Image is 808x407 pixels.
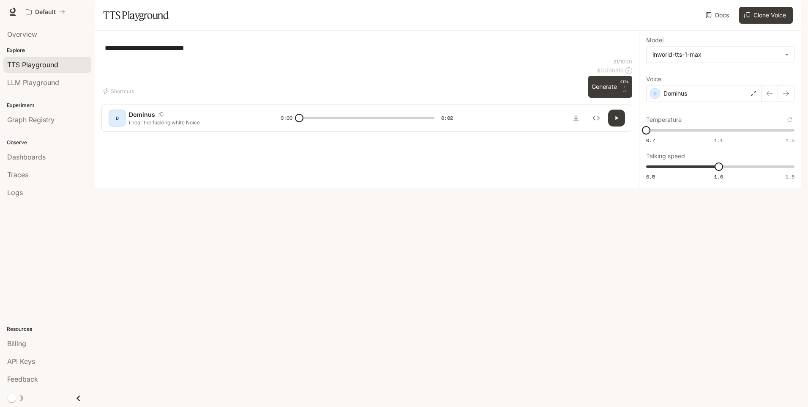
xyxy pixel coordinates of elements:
span: 0.7 [646,137,655,144]
button: Reset to default [785,115,794,124]
p: 31 / 1000 [613,58,632,65]
p: Temperature [646,117,682,123]
button: Inspect [588,110,605,126]
p: $ 0.000310 [597,67,624,74]
p: i hear the fucking white Noice [129,119,260,126]
div: inworld-tts-1-max [647,47,794,63]
a: Docs [704,7,732,24]
span: 1.5 [786,173,794,180]
div: D [110,111,124,125]
button: Shortcuts [101,84,137,98]
p: Voice [646,76,661,82]
p: Default [35,8,56,16]
iframe: Intercom live chat [779,378,800,399]
span: 1.1 [714,137,723,144]
p: Talking speed [646,153,685,159]
p: Dominus [129,110,155,119]
span: 0:02 [441,114,453,122]
div: inworld-tts-1-max [652,50,781,59]
p: ⏎ [620,79,629,94]
span: 0.5 [646,173,655,180]
p: Dominus [663,89,687,98]
p: CTRL + [620,79,629,89]
button: Copy Voice ID [155,112,167,117]
span: 1.0 [714,173,723,180]
h1: TTS Playground [103,7,169,24]
button: Download audio [568,110,584,126]
button: Clone Voice [739,7,793,24]
p: Model [646,37,663,43]
button: All workspaces [22,3,69,20]
span: 0:00 [281,114,292,122]
span: 1.5 [786,137,794,144]
button: GenerateCTRL +⏎ [588,76,632,98]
